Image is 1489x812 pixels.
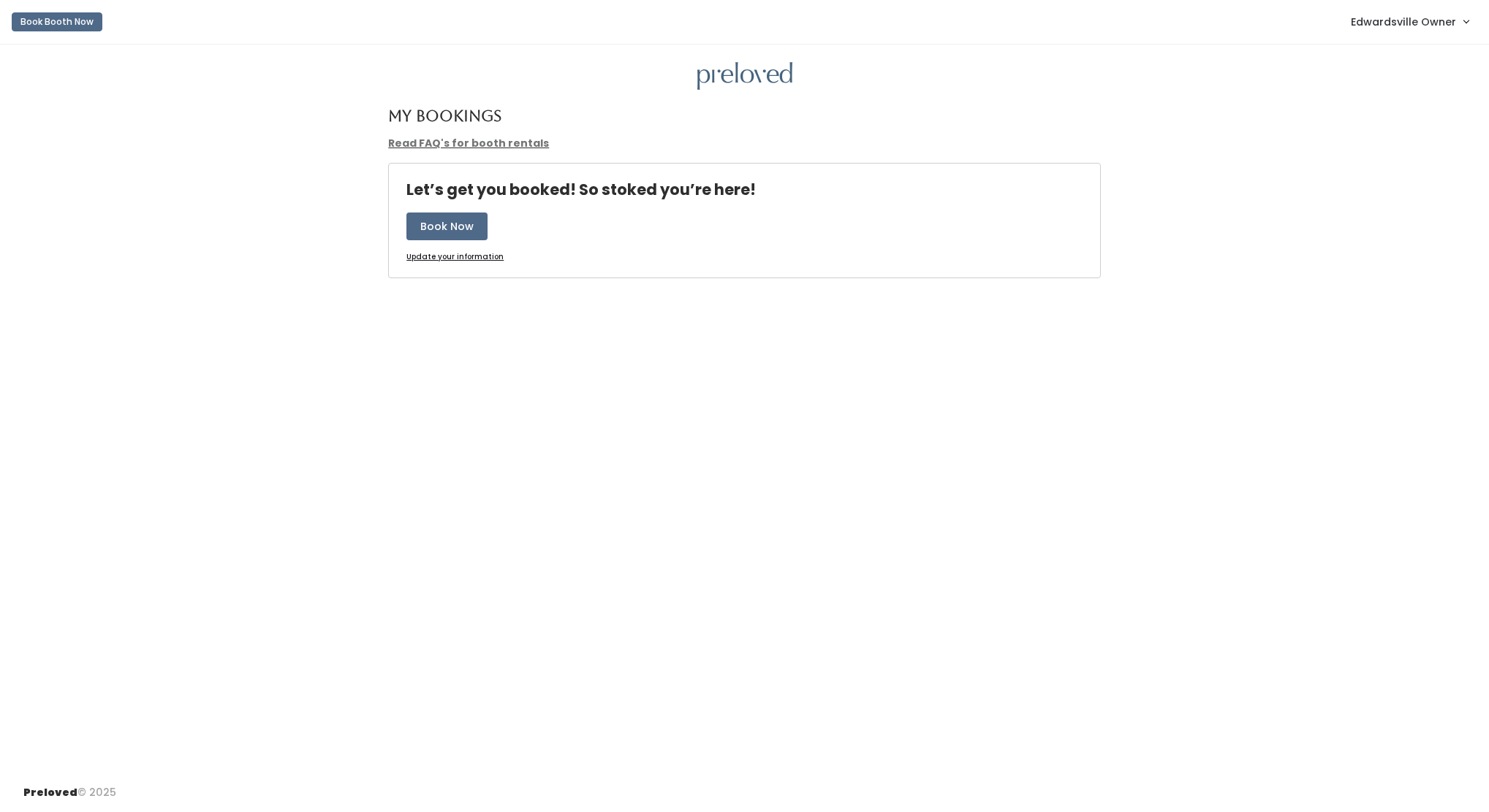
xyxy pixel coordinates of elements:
[388,107,501,124] h4: My Bookings
[1336,6,1483,37] a: Edwardsville Owner
[406,252,504,263] a: Update your information
[388,136,549,150] a: Read FAQ's for booth rentals
[406,181,756,198] h4: Let’s get you booked! So stoked you’re here!
[406,212,488,240] button: Book Now
[23,773,116,800] div: © 2025
[23,785,77,800] span: Preloved
[1351,14,1456,30] span: Edwardsville Owner
[12,6,102,38] a: Book Booth Now
[697,62,792,91] img: preloved logo
[12,12,102,31] button: Book Booth Now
